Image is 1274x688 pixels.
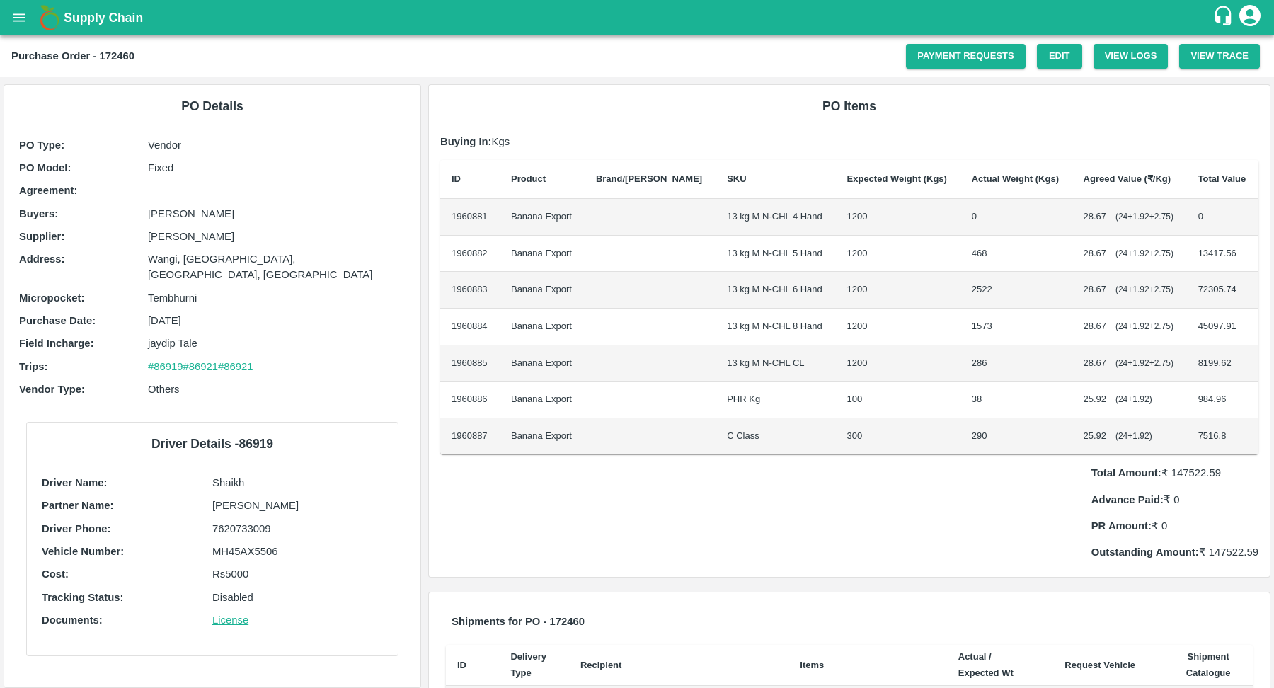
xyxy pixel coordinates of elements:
[148,336,406,351] p: jaydip Tale
[148,229,406,244] p: [PERSON_NAME]
[800,660,824,670] b: Items
[1064,660,1135,670] b: Request Vehicle
[510,651,546,677] b: Delivery Type
[1187,236,1258,273] td: 13417.56
[19,208,58,219] b: Buyers :
[1187,309,1258,345] td: 45097.91
[440,134,1258,149] p: Kgs
[183,361,219,372] a: #86921
[42,500,113,511] b: Partner Name:
[960,272,1072,309] td: 2522
[64,8,1212,28] a: Supply Chain
[19,231,64,242] b: Supplier :
[42,614,103,626] b: Documents:
[836,382,960,418] td: 100
[19,253,64,265] b: Address :
[500,418,585,455] td: Banana Export
[42,568,69,580] b: Cost:
[1149,248,1171,258] span: + 2.75
[11,50,134,62] b: Purchase Order - 172460
[35,4,64,32] img: logo
[1091,494,1164,505] b: Advance Paid:
[1091,465,1258,481] p: ₹ 147522.59
[148,137,406,153] p: Vendor
[212,498,383,513] p: [PERSON_NAME]
[212,521,383,537] p: 7620733009
[42,546,124,557] b: Vehicle Number:
[1084,173,1171,184] b: Agreed Value (₹/Kg)
[19,185,77,196] b: Agreement:
[960,236,1072,273] td: 468
[1198,173,1246,184] b: Total Value
[19,315,96,326] b: Purchase Date :
[960,309,1072,345] td: 1573
[1179,44,1260,69] button: View Trace
[596,173,702,184] b: Brand/[PERSON_NAME]
[836,418,960,455] td: 300
[500,345,585,382] td: Banana Export
[212,475,383,491] p: Shaikh
[580,660,622,670] b: Recipient
[960,382,1072,418] td: 38
[1091,518,1258,534] p: ₹ 0
[440,345,500,382] td: 1960885
[212,590,383,605] p: Disabled
[1037,44,1082,69] a: Edit
[716,236,835,273] td: 13 kg M N-CHL 5 Hand
[1084,321,1107,331] span: 28.67
[836,345,960,382] td: 1200
[847,173,947,184] b: Expected Weight (Kgs)
[38,434,386,454] h6: Driver Details - 86919
[500,382,585,418] td: Banana Export
[1091,492,1258,508] p: ₹ 0
[1091,467,1161,478] b: Total Amount:
[19,361,47,372] b: Trips :
[440,199,500,236] td: 1960881
[1115,212,1173,222] span: ( 24 + 1.92 )
[716,199,835,236] td: 13 kg M N-CHL 4 Hand
[3,1,35,34] button: open drawer
[440,418,500,455] td: 1960887
[1115,431,1152,441] span: ( 24 + 1.92 )
[19,338,94,349] b: Field Incharge :
[1186,651,1231,677] b: Shipment Catalogue
[440,382,500,418] td: 1960886
[64,11,143,25] b: Supply Chain
[1115,394,1152,404] span: ( 24 + 1.92 )
[972,173,1059,184] b: Actual Weight (Kgs)
[960,199,1072,236] td: 0
[148,160,406,176] p: Fixed
[500,236,585,273] td: Banana Export
[1187,382,1258,418] td: 984.96
[500,272,585,309] td: Banana Export
[1187,345,1258,382] td: 8199.62
[148,206,406,222] p: [PERSON_NAME]
[1115,248,1173,258] span: ( 24 + 1.92 )
[1187,199,1258,236] td: 0
[727,173,746,184] b: SKU
[19,139,64,151] b: PO Type :
[42,592,123,603] b: Tracking Status:
[1091,520,1152,532] b: PR Amount:
[440,309,500,345] td: 1960884
[1091,546,1199,558] b: Outstanding Amount:
[1187,418,1258,455] td: 7516.8
[1084,357,1107,368] span: 28.67
[1149,285,1171,294] span: + 2.75
[1187,272,1258,309] td: 72305.74
[1094,44,1169,69] button: View Logs
[218,361,253,372] a: #86921
[1149,212,1171,222] span: + 2.75
[457,660,466,670] b: ID
[716,272,835,309] td: 13 kg M N-CHL 6 Hand
[958,651,1014,677] b: Actual / Expected Wt
[511,173,546,184] b: Product
[42,477,107,488] b: Driver Name:
[42,523,110,534] b: Driver Phone:
[1084,394,1107,404] span: 25.92
[906,44,1026,69] a: Payment Requests
[212,614,248,626] a: License
[452,616,585,627] b: Shipments for PO - 172460
[836,272,960,309] td: 1200
[1149,358,1171,368] span: + 2.75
